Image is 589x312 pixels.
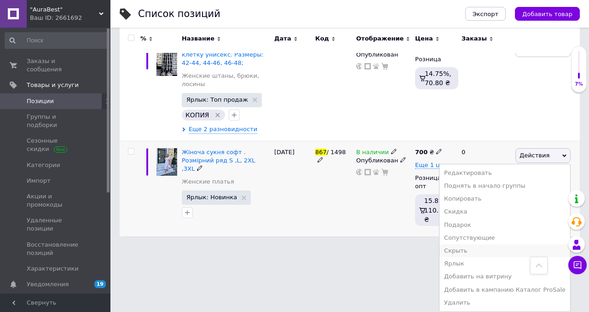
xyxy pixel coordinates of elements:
span: Импорт [27,177,51,185]
img: Молодёжные брюки в клетку унисекс. Размеры: 42-44, 44-46, 46-48; [156,42,177,75]
span: Название [182,35,214,43]
span: Категории [27,161,60,169]
span: Экспорт [473,11,498,17]
span: Ярлык: Топ продаж [186,97,248,103]
span: / 1498 [327,149,346,156]
span: Заказы и сообщения [27,57,85,74]
li: Удалить [439,296,570,309]
div: [DATE] [272,35,313,141]
div: 0 [456,35,513,141]
span: В наличии [356,149,389,158]
span: 15.8%, 110.60 ₴ [424,197,447,223]
span: КОПИЯ [185,111,209,119]
li: Сопутствующие [439,231,570,244]
div: Опубликован [356,156,410,165]
li: Скидка [439,205,570,218]
span: 14.75%, 70.80 ₴ [425,70,451,87]
span: Дата [274,35,291,43]
a: Женские платья [182,178,234,186]
span: Код [315,35,329,43]
span: Позиции [27,97,54,105]
div: 7% [572,81,586,87]
li: Добавить в кампанию Каталог ProSale [439,283,570,296]
img: Жіноча сукня софт . Розмірний ряд S ,L, 2XL ,3XL [156,148,177,176]
input: Поиск [5,32,109,49]
span: Еще 2 разновидности [189,125,257,134]
svg: Удалить метку [214,111,221,119]
li: Поднять в начало группы [439,179,570,192]
div: Розница [415,55,454,64]
li: Подарок [439,219,570,231]
li: Ярлык [439,257,570,270]
span: % [140,35,146,43]
span: Товары и услуги [27,81,79,89]
span: Еще 1 цена [415,162,451,169]
a: Женские штаны, брюки, лосины [182,72,270,88]
span: "AuraBest" [30,6,99,14]
span: Акции и промокоды [27,192,85,209]
div: Ваш ID: 2661692 [30,14,110,22]
li: Добавить на витрину [439,270,570,283]
span: Сезонные скидки [27,137,85,153]
a: Жіноча сукня софт . Розмірний ряд S ,L, 2XL ,3XL [182,149,255,172]
span: Группы и подборки [27,113,85,129]
span: Действия [520,152,549,159]
li: Редактировать [439,167,570,179]
div: 0 [456,141,513,237]
a: Молодёжные брюки в клетку унисекс. Размеры: 42-44, 44-46, 46-48; [182,42,264,66]
div: ₴ [415,148,442,156]
span: Удаленные позиции [27,216,85,233]
span: Цена [415,35,433,43]
span: Характеристики [27,265,79,273]
div: Розница и опт [415,174,454,191]
li: Копировать [439,192,570,205]
span: Уведомления [27,280,69,289]
span: Добавить товар [522,11,572,17]
button: Добавить товар [515,7,580,21]
span: Ярлык: Новинка [186,194,237,200]
span: 867 [315,149,327,156]
span: Отображение [356,35,404,43]
div: Опубликован [356,51,410,59]
span: 19 [94,280,106,288]
button: Чат с покупателем [568,256,587,274]
div: [DATE] [272,141,313,237]
li: Скрыть [439,244,570,257]
span: Заказы [462,35,487,43]
b: 700 [415,149,427,156]
button: Экспорт [465,7,506,21]
div: Список позиций [138,9,220,19]
span: Восстановление позиций [27,241,85,257]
